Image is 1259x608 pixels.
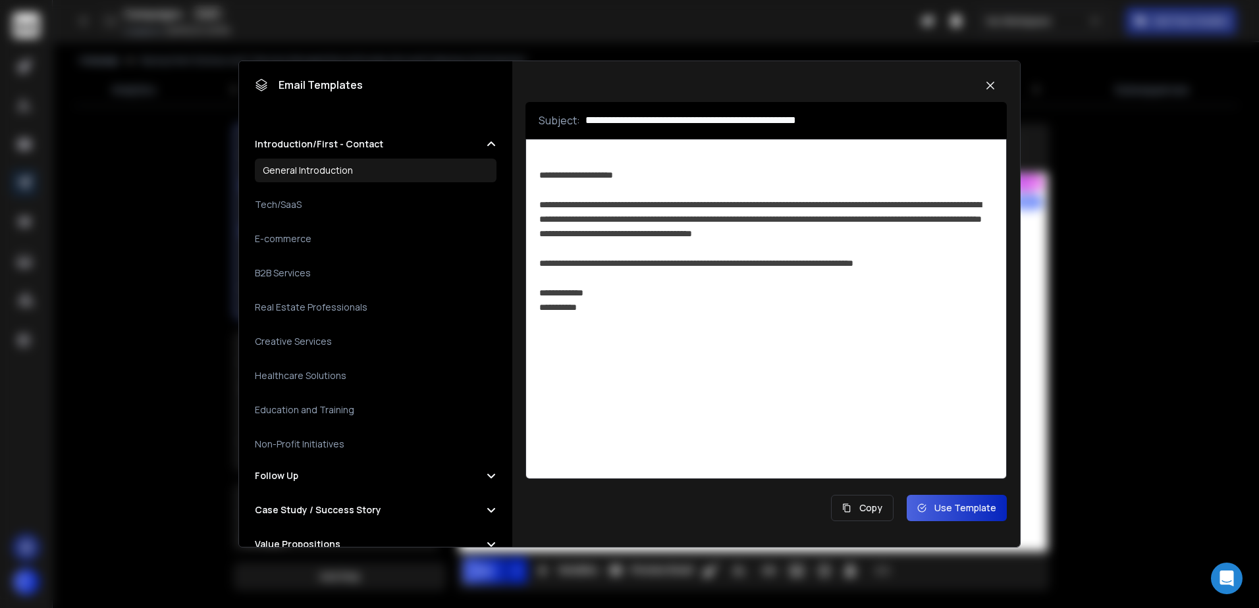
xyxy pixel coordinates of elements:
button: Copy [831,495,894,521]
button: Introduction/First - Contact [255,138,496,151]
h1: Email Templates [255,77,363,93]
h3: Real Estate Professionals [255,301,367,314]
h3: E-commerce [255,232,311,245]
h3: B2B Services [255,266,311,280]
div: Open Intercom Messenger [1211,563,1243,594]
button: Use Template [907,495,1007,521]
h3: Education and Training [255,403,354,417]
button: Follow Up [255,469,496,482]
p: Subject: [539,113,580,128]
button: Value Propositions [255,538,496,551]
h3: Tech/SaaS [255,198,302,211]
h3: Non-Profit Initiatives [255,438,344,451]
h3: General Introduction [263,164,353,177]
h3: Healthcare Solutions [255,369,346,382]
h3: Creative Services [255,335,332,348]
button: Case Study / Success Story [255,503,496,517]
